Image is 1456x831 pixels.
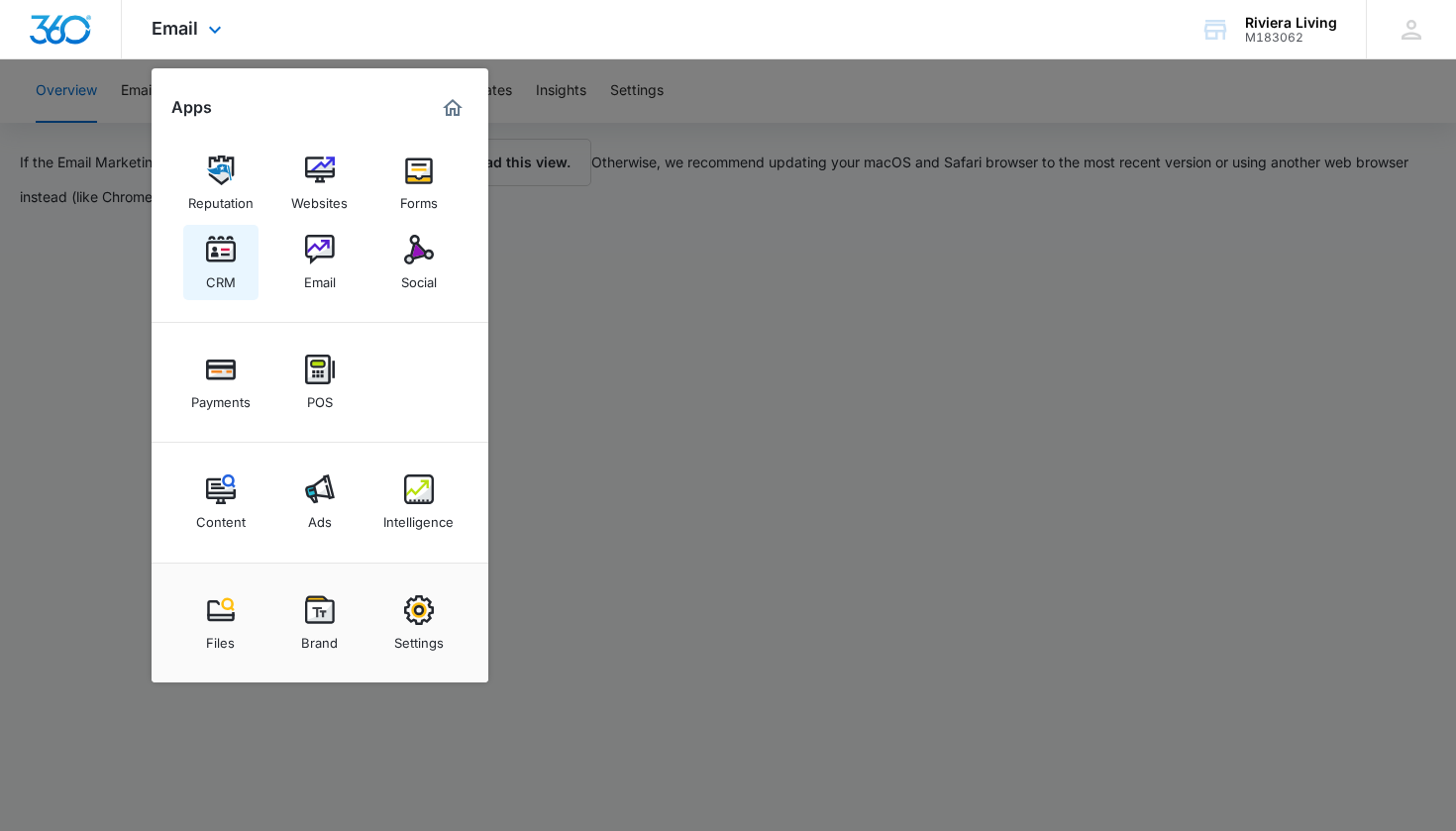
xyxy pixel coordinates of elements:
div: Files [206,625,235,651]
div: Intelligence [383,504,454,530]
div: Settings [394,625,444,651]
div: Content [196,504,246,530]
h2: Apps [171,98,212,117]
span: Email [152,18,198,39]
div: Websites [291,185,348,211]
a: Social [381,225,457,300]
a: CRM [183,225,259,300]
div: Social [401,264,437,290]
div: Email [304,264,336,290]
a: Brand [282,585,358,661]
a: POS [282,345,358,420]
div: account id [1245,31,1337,45]
a: Ads [282,465,358,540]
a: Content [183,465,259,540]
a: Websites [282,146,358,221]
div: Brand [301,625,338,651]
a: Files [183,585,259,661]
div: Ads [308,504,332,530]
div: POS [307,384,333,410]
a: Marketing 360® Dashboard [437,92,468,124]
a: Reputation [183,146,259,221]
div: Forms [400,185,438,211]
a: Forms [381,146,457,221]
a: Payments [183,345,259,420]
div: account name [1245,15,1337,31]
a: Settings [381,585,457,661]
a: Intelligence [381,465,457,540]
div: CRM [206,264,236,290]
div: Payments [191,384,251,410]
div: Reputation [188,185,254,211]
a: Email [282,225,358,300]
